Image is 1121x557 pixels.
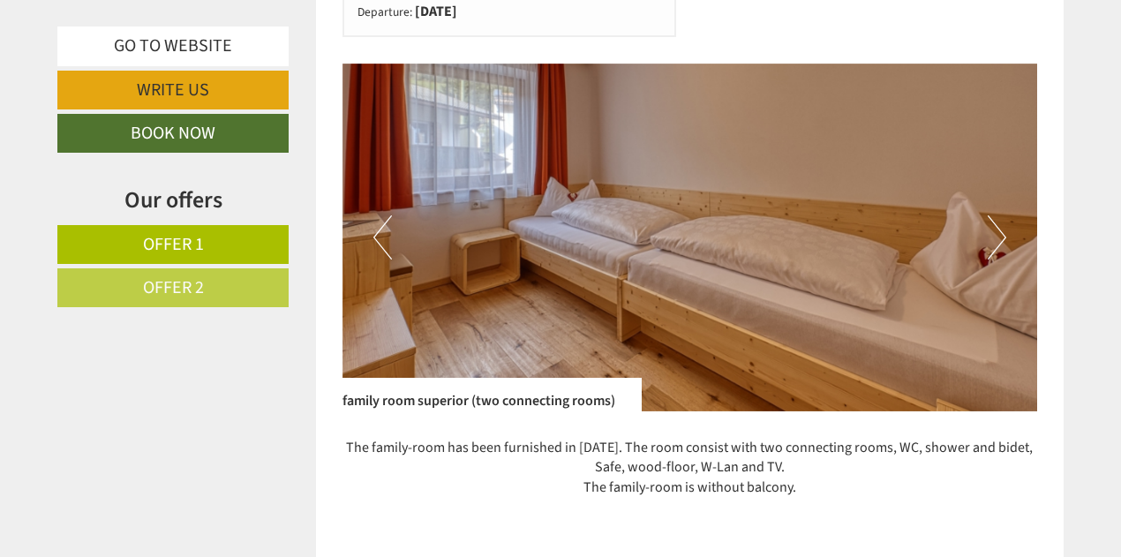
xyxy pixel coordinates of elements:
[415,2,457,21] b: [DATE]
[342,378,642,411] div: family room superior (two connecting rooms)
[143,232,204,257] span: Offer 1
[373,215,392,260] button: Previous
[357,4,412,20] small: Departure:
[57,26,289,66] a: Go to website
[57,71,289,109] a: Write us
[143,275,204,300] span: Offer 2
[57,114,289,153] a: Book now
[988,215,1006,260] button: Next
[342,438,1038,499] p: The family-room has been furnished in [DATE]. The room consist with two connecting rooms, WC, sho...
[57,184,289,216] div: Our offers
[342,64,1038,411] img: image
